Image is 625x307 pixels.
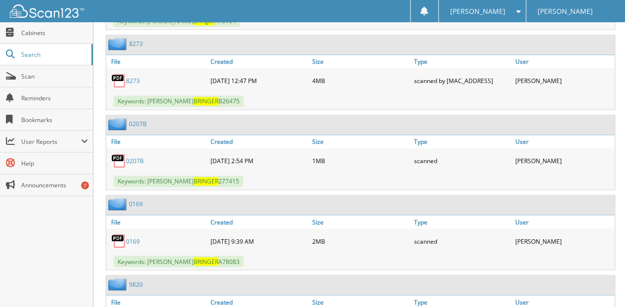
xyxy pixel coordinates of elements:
img: PDF.png [111,153,126,168]
a: 8273 [126,77,140,85]
a: File [106,135,208,148]
a: User [513,55,615,68]
span: Scan [21,72,88,81]
span: Keywords: [PERSON_NAME] B26475 [114,95,244,107]
span: BRINGER [194,257,218,265]
a: 9820 [129,280,143,288]
a: Size [310,135,412,148]
div: 7 [81,181,89,189]
div: [DATE] 12:47 PM [208,71,310,90]
a: User [513,215,615,228]
img: folder2.png [108,118,129,130]
span: [PERSON_NAME] [450,8,505,14]
div: 1MB [310,151,412,171]
img: folder2.png [108,38,129,50]
a: Created [208,55,310,68]
span: Bookmarks [21,116,88,124]
span: Announcements [21,181,88,189]
a: File [106,215,208,228]
img: PDF.png [111,233,126,248]
a: File [106,55,208,68]
div: scanned by [MAC_ADDRESS] [411,71,513,90]
img: PDF.png [111,73,126,88]
div: scanned [411,231,513,251]
a: Created [208,215,310,228]
img: scan123-logo-white.svg [10,4,84,18]
span: BRINGER [194,97,218,105]
img: folder2.png [108,278,129,290]
span: Keywords: [PERSON_NAME] 277415 [114,175,243,187]
div: [PERSON_NAME] [513,71,615,90]
a: Type [411,135,513,148]
a: Size [310,55,412,68]
a: 0169 [129,200,143,208]
div: [DATE] 9:39 AM [208,231,310,251]
span: [PERSON_NAME] [538,8,593,14]
a: 0169 [126,237,140,245]
a: User [513,135,615,148]
a: 0207B [129,120,147,128]
div: [PERSON_NAME] [513,231,615,251]
a: Type [411,55,513,68]
span: Keywords: [PERSON_NAME] A78083 [114,256,244,267]
div: [PERSON_NAME] [513,151,615,171]
span: User Reports [21,137,81,146]
div: [DATE] 2:54 PM [208,151,310,171]
div: 4MB [310,71,412,90]
span: Reminders [21,94,88,102]
span: Help [21,159,88,168]
span: Cabinets [21,29,88,37]
div: 2MB [310,231,412,251]
a: Size [310,215,412,228]
div: scanned [411,151,513,171]
a: Type [411,215,513,228]
a: 8273 [129,40,143,48]
img: folder2.png [108,198,129,210]
span: Search [21,50,86,59]
span: BRINGER [194,177,218,185]
a: 0207B [126,157,144,165]
a: Created [208,135,310,148]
